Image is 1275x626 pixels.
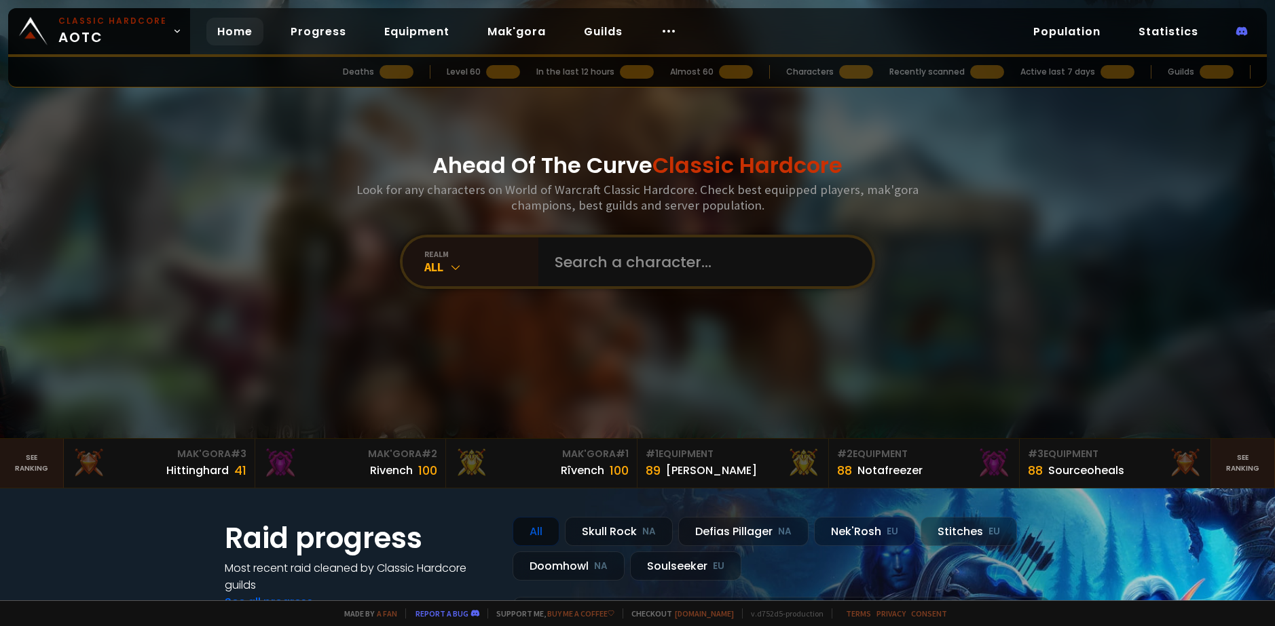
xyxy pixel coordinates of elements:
div: Skull Rock [565,517,673,546]
a: Buy me a coffee [547,608,614,619]
div: Almost 60 [670,66,714,78]
h1: Raid progress [225,517,496,560]
div: Sourceoheals [1048,462,1124,479]
div: 88 [837,461,852,480]
div: 89 [646,461,661,480]
div: All [513,517,559,546]
div: Rîvench [561,462,604,479]
span: v. d752d5 - production [742,608,824,619]
a: [DOMAIN_NAME] [675,608,734,619]
div: Deaths [343,66,374,78]
a: See all progress [225,594,313,610]
h4: Most recent raid cleaned by Classic Hardcore guilds [225,560,496,593]
a: Equipment [373,18,460,45]
small: EU [988,525,1000,539]
span: # 1 [616,447,629,461]
div: realm [424,249,538,259]
span: # 2 [837,447,853,461]
small: NA [642,525,656,539]
div: Guilds [1168,66,1194,78]
div: Mak'Gora [454,447,629,461]
a: Statistics [1128,18,1209,45]
div: Mak'Gora [263,447,438,461]
div: Stitches [921,517,1017,546]
div: Active last 7 days [1020,66,1095,78]
small: NA [594,560,608,573]
div: Notafreezer [857,462,923,479]
a: Guilds [573,18,633,45]
a: Mak'Gora#3Hittinghard41 [64,439,255,488]
a: Terms [846,608,871,619]
span: # 2 [422,447,437,461]
a: #3Equipment88Sourceoheals [1020,439,1211,488]
div: Equipment [646,447,820,461]
a: #2Equipment88Notafreezer [829,439,1020,488]
small: NA [778,525,792,539]
span: # 1 [646,447,659,461]
div: Equipment [1028,447,1202,461]
div: 100 [610,461,629,480]
div: Hittinghard [166,462,229,479]
small: EU [887,525,898,539]
span: Checkout [623,608,734,619]
a: Population [1022,18,1111,45]
div: All [424,259,538,275]
span: Classic Hardcore [652,150,843,180]
a: Consent [911,608,947,619]
div: Defias Pillager [678,517,809,546]
span: AOTC [58,15,167,47]
div: In the last 12 hours [536,66,614,78]
a: Mak'gora [477,18,557,45]
span: Support me, [487,608,614,619]
a: Privacy [876,608,906,619]
span: Made by [336,608,397,619]
small: EU [713,560,724,573]
div: [PERSON_NAME] [666,462,757,479]
a: Progress [280,18,357,45]
input: Search a character... [547,237,856,286]
a: Home [206,18,263,45]
div: 100 [418,461,437,480]
div: Soulseeker [630,551,741,581]
div: Doomhowl [513,551,625,581]
a: Mak'Gora#2Rivench100 [255,439,447,488]
div: Recently scanned [889,66,965,78]
a: Seeranking [1211,439,1275,488]
div: Nek'Rosh [814,517,915,546]
a: #1Equipment89[PERSON_NAME] [637,439,829,488]
h1: Ahead Of The Curve [432,149,843,182]
div: Rivench [370,462,413,479]
div: Level 60 [447,66,481,78]
div: Equipment [837,447,1012,461]
a: a fan [377,608,397,619]
small: Classic Hardcore [58,15,167,27]
span: # 3 [231,447,246,461]
div: 88 [1028,461,1043,480]
a: Report a bug [415,608,468,619]
div: Mak'Gora [72,447,246,461]
a: Classic HardcoreAOTC [8,8,190,54]
span: # 3 [1028,447,1043,461]
a: Mak'Gora#1Rîvench100 [446,439,637,488]
h3: Look for any characters on World of Warcraft Classic Hardcore. Check best equipped players, mak'g... [351,182,924,213]
div: 41 [234,461,246,480]
div: Characters [786,66,834,78]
